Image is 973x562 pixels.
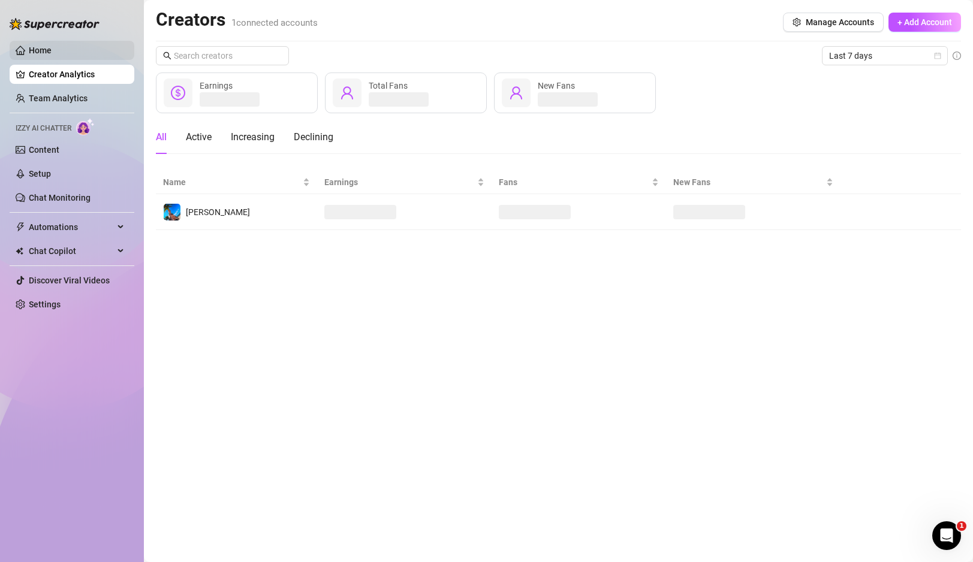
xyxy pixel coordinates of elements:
[171,86,185,100] span: dollar-circle
[340,86,354,100] span: user
[76,118,95,135] img: AI Chatter
[231,130,275,144] div: Increasing
[29,300,61,309] a: Settings
[317,171,492,194] th: Earnings
[200,81,233,90] span: Earnings
[29,65,125,84] a: Creator Analytics
[29,169,51,179] a: Setup
[186,130,212,144] div: Active
[156,130,167,144] div: All
[492,171,666,194] th: Fans
[29,217,114,237] span: Automations
[369,81,408,90] span: Total Fans
[793,18,801,26] span: setting
[953,52,961,60] span: info-circle
[666,171,841,194] th: New Fans
[29,276,110,285] a: Discover Viral Videos
[186,207,250,217] span: [PERSON_NAME]
[509,86,523,100] span: user
[888,13,961,32] button: + Add Account
[164,204,180,220] img: Ryan
[29,193,91,203] a: Chat Monitoring
[957,521,966,531] span: 1
[29,241,114,261] span: Chat Copilot
[829,47,941,65] span: Last 7 days
[16,123,71,134] span: Izzy AI Chatter
[174,49,272,62] input: Search creators
[538,81,575,90] span: New Fans
[156,171,317,194] th: Name
[783,13,884,32] button: Manage Accounts
[897,17,952,27] span: + Add Account
[163,52,171,60] span: search
[10,18,100,30] img: logo-BBDzfeDw.svg
[324,176,475,189] span: Earnings
[29,46,52,55] a: Home
[16,222,25,232] span: thunderbolt
[163,176,300,189] span: Name
[806,17,874,27] span: Manage Accounts
[932,521,961,550] iframe: Intercom live chat
[231,17,318,28] span: 1 connected accounts
[934,52,941,59] span: calendar
[499,176,649,189] span: Fans
[156,8,318,31] h2: Creators
[673,176,824,189] span: New Fans
[294,130,333,144] div: Declining
[16,247,23,255] img: Chat Copilot
[29,145,59,155] a: Content
[29,93,88,103] a: Team Analytics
